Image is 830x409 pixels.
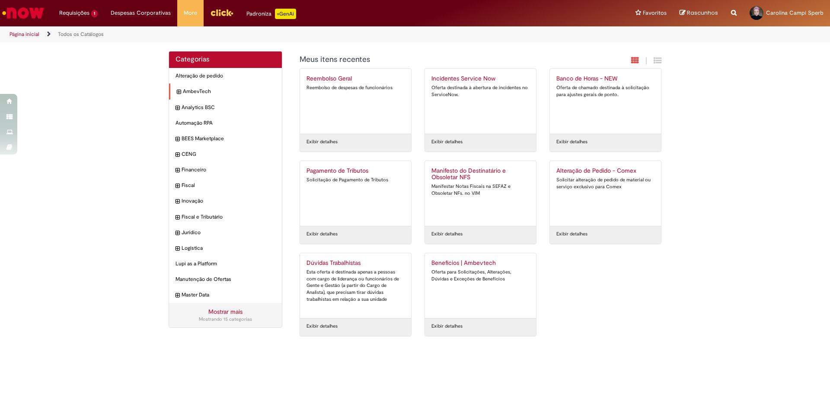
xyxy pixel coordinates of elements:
[111,9,171,17] span: Despesas Corporativas
[169,162,282,178] div: expandir categoria Financeiro Financeiro
[300,55,568,64] h1: {"description":"","title":"Meus itens recentes"} Categoria
[246,9,296,19] div: Padroniza
[176,197,179,206] i: expandir categoria Inovação
[556,167,654,174] h2: Alteração de Pedido - Comex
[169,115,282,131] div: Automação RPA
[184,9,197,17] span: More
[1,4,45,22] img: ServiceNow
[176,119,275,127] span: Automação RPA
[631,56,639,64] i: Exibição em cartão
[169,68,282,84] div: Alteração de pedido
[425,161,536,226] a: Manifesto do Destinatário e Obsoletar NFS Manifestar Notas Fiscais na SEFAZ e Obsoletar NFs. no VIM
[169,271,282,287] div: Manutenção de Ofertas
[169,256,282,272] div: Lupi as a Platform
[431,167,530,181] h2: Manifesto do Destinatário e Obsoletar NFS
[766,9,824,16] span: Carolina Campi Sperb
[176,245,179,253] i: expandir categoria Logistica
[176,291,179,300] i: expandir categoria Master Data
[182,182,275,189] span: Fiscal
[306,323,338,330] a: Exibir detalhes
[550,161,661,226] a: Alteração de Pedido - Comex Solicitar alteração de pedido de material ou serviço exclusivo para C...
[431,84,530,98] div: Oferta destinada à abertura de incidentes no ServiceNow.
[556,177,654,190] div: Solicitar alteração de pedido de material ou serviço exclusivo para Comex
[182,104,275,111] span: Analytics BSC
[169,287,282,303] div: expandir categoria Master Data Master Data
[182,213,275,221] span: Fiscal e Tributário
[208,308,243,316] a: Mostrar mais
[169,68,282,303] ul: Categorias
[300,161,411,226] a: Pagamento de Tributos Solicitação de Pagamento de Tributos
[177,88,181,97] i: expandir categoria AmbevTech
[556,75,654,82] h2: Banco de Horas - NEW
[58,31,104,38] a: Todos os Catálogos
[210,6,233,19] img: click_logo_yellow_360x200.png
[59,9,89,17] span: Requisições
[300,253,411,318] a: Dúvidas Trabalhistas Esta oferta é destinada apenas a pessoas com cargo de liderança ou funcionár...
[169,240,282,256] div: expandir categoria Logistica Logistica
[183,88,275,95] span: AmbevTech
[306,138,338,145] a: Exibir detalhes
[654,56,661,64] i: Exibição de grade
[431,75,530,82] h2: Incidentes Service Now
[169,225,282,241] div: expandir categoria Jurídico Jurídico
[176,229,179,238] i: expandir categoria Jurídico
[176,56,275,64] h2: Categorias
[425,253,536,318] a: Benefícios | Ambevtech Oferta para Solicitações, Alterações, Dúvidas e Exceções de Benefícios
[182,135,275,142] span: BEES Marketplace
[431,269,530,282] div: Oferta para Solicitações, Alterações, Dúvidas e Exceções de Benefícios
[306,269,405,303] div: Esta oferta é destinada apenas a pessoas com cargo de liderança ou funcionários de Gente e Gestão...
[169,193,282,209] div: expandir categoria Inovação Inovação
[182,151,275,158] span: CENG
[556,84,654,98] div: Oferta de chamado destinada à solicitação para ajustes gerais de ponto.
[306,84,405,91] div: Reembolso de despesas de funcionários
[169,131,282,147] div: expandir categoria BEES Marketplace BEES Marketplace
[431,183,530,196] div: Manifestar Notas Fiscais na SEFAZ e Obsoletar NFs. no VIM
[182,229,275,236] span: Jurídico
[431,138,463,145] a: Exibir detalhes
[176,104,179,113] i: expandir categoria Analytics BSC
[182,166,275,174] span: Financeiro
[176,72,275,80] span: Alteração de pedido
[431,231,463,238] a: Exibir detalhes
[300,69,411,134] a: Reembolso Geral Reembolso de despesas de funcionários
[176,276,275,283] span: Manutenção de Ofertas
[556,231,587,238] a: Exibir detalhes
[176,151,179,159] i: expandir categoria CENG
[306,167,405,174] h2: Pagamento de Tributos
[431,323,463,330] a: Exibir detalhes
[275,9,296,19] p: +GenAi
[550,69,661,134] a: Banco de Horas - NEW Oferta de chamado destinada à solicitação para ajustes gerais de ponto.
[176,182,179,190] i: expandir categoria Fiscal
[169,209,282,225] div: expandir categoria Fiscal e Tributário Fiscal e Tributário
[176,166,179,175] i: expandir categoria Financeiro
[556,138,587,145] a: Exibir detalhes
[169,177,282,193] div: expandir categoria Fiscal Fiscal
[176,316,275,323] div: Mostrando 15 categorias
[6,26,547,42] ul: Trilhas de página
[169,100,282,116] div: expandir categoria Analytics BSC Analytics BSC
[687,9,718,17] span: Rascunhos
[182,291,275,299] span: Master Data
[176,135,179,144] i: expandir categoria BEES Marketplace
[431,260,530,267] h2: Benefícios | Ambevtech
[680,9,718,17] a: Rascunhos
[10,31,39,38] a: Página inicial
[169,84,282,100] div: expandir categoria AmbevTech AmbevTech
[182,245,275,252] span: Logistica
[169,146,282,162] div: expandir categoria CENG CENG
[182,197,275,205] span: Inovação
[176,260,275,267] span: Lupi as a Platform
[306,75,405,82] h2: Reembolso Geral
[643,9,667,17] span: Favoritos
[306,260,405,267] h2: Dúvidas Trabalhistas
[645,56,647,66] span: |
[306,231,338,238] a: Exibir detalhes
[425,69,536,134] a: Incidentes Service Now Oferta destinada à abertura de incidentes no ServiceNow.
[176,213,179,222] i: expandir categoria Fiscal e Tributário
[91,10,98,17] span: 1
[306,177,405,184] div: Solicitação de Pagamento de Tributos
